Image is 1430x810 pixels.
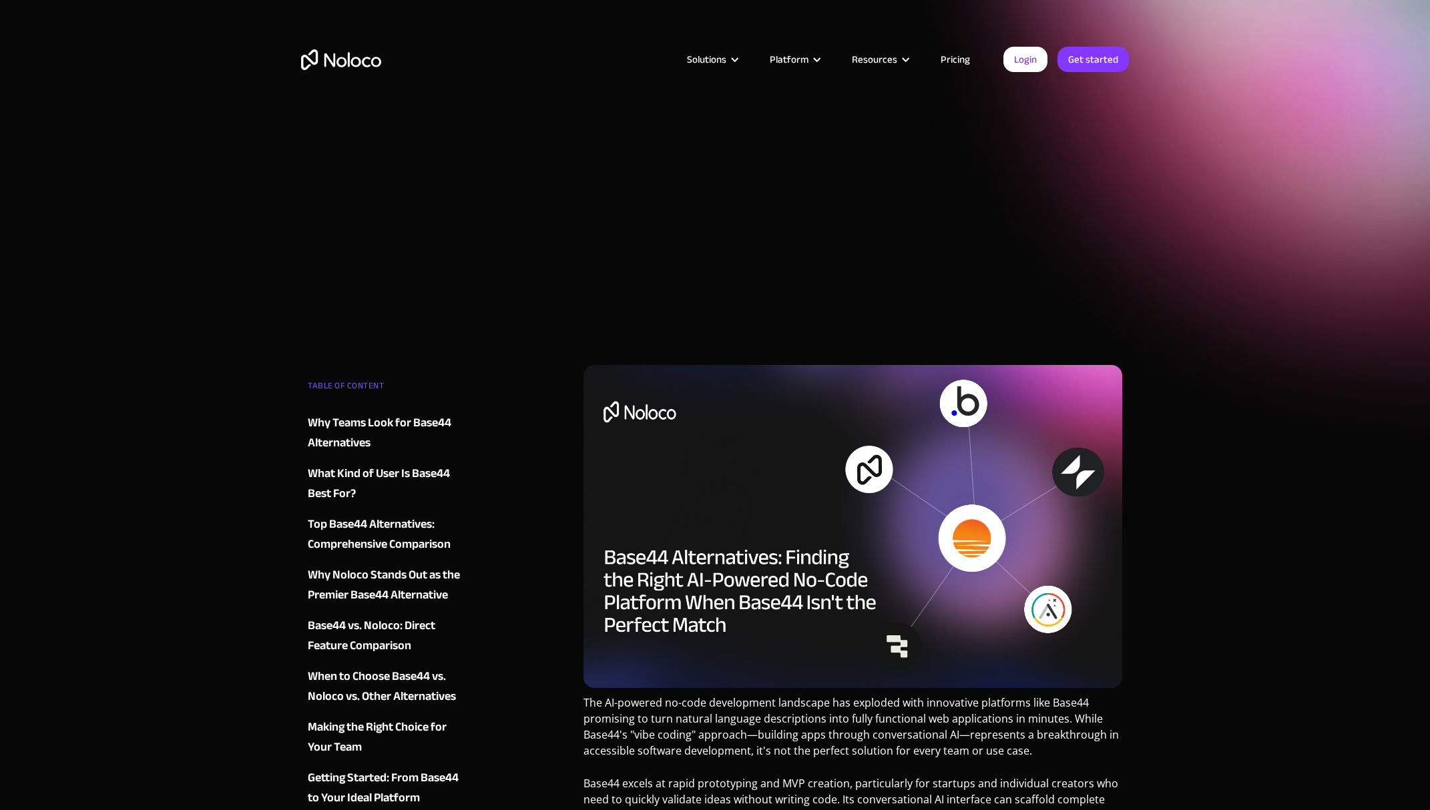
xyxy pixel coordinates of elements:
[308,464,469,504] a: What Kind of User Is Base44 Best For?
[753,51,835,68] div: Platform
[308,413,469,453] a: Why Teams Look for Base44 Alternatives
[301,49,381,70] a: home
[308,376,469,402] div: TABLE OF CONTENT
[770,51,808,68] div: Platform
[924,51,987,68] a: Pricing
[308,768,469,808] a: Getting Started: From Base44 to Your Ideal Platform
[308,565,469,605] a: Why Noloco Stands Out as the Premier Base44 Alternative
[308,667,469,707] a: When to Choose Base44 vs. Noloco vs. Other Alternatives
[687,51,726,68] div: Solutions
[670,51,753,68] div: Solutions
[1057,47,1129,72] a: Get started
[852,51,897,68] div: Resources
[308,717,469,757] a: Making the Right Choice for Your Team
[308,616,469,656] a: Base44 vs. Noloco: Direct Feature Comparison
[1003,47,1047,72] a: Login
[835,51,924,68] div: Resources
[308,514,469,554] a: Top Base44 Alternatives: Comprehensive Comparison
[583,695,1122,769] p: The AI-powered no-code development landscape has exploded with innovative platforms like Base44 p...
